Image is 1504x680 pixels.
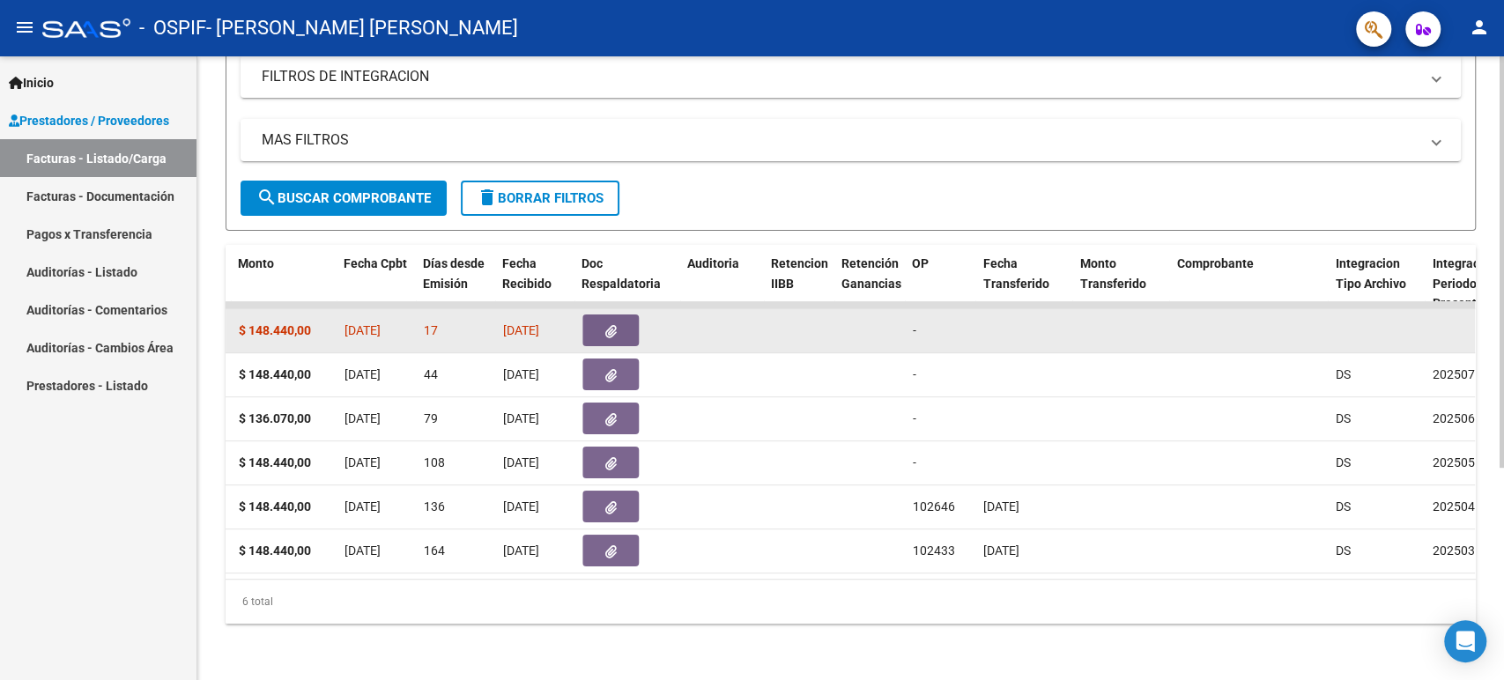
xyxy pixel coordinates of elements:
span: 202506 [1433,411,1475,425]
datatable-header-cell: Retención Ganancias [834,245,905,322]
span: 136 [424,499,445,514]
span: DS [1336,411,1351,425]
div: 6 total [226,580,1476,624]
span: Comprobante [1176,256,1253,270]
span: - [PERSON_NAME] [PERSON_NAME] [206,9,518,48]
span: [DATE] [503,543,539,558]
span: [DATE] [503,411,539,425]
strong: $ 148.440,00 [239,543,311,558]
datatable-header-cell: Monto [231,245,337,322]
span: [DATE] [503,367,539,381]
strong: $ 148.440,00 [239,455,311,469]
span: DS [1336,455,1351,469]
span: 202503 [1433,543,1475,558]
strong: $ 136.070,00 [239,411,311,425]
span: DS [1336,499,1351,514]
span: 108 [424,455,445,469]
span: Prestadores / Proveedores [9,111,169,130]
mat-icon: menu [14,17,35,38]
span: [DATE] [983,499,1019,514]
datatable-header-cell: Auditoria [680,245,764,322]
strong: $ 148.440,00 [239,367,311,381]
span: 102646 [913,499,955,514]
span: Integracion Tipo Archivo [1335,256,1405,291]
span: Inicio [9,73,54,92]
span: [DATE] [345,455,381,469]
strong: $ 148.440,00 [239,323,311,337]
span: Retencion IIBB [771,256,828,291]
datatable-header-cell: Fecha Recibido [495,245,574,322]
span: Fecha Transferido [982,256,1048,291]
span: 202507 [1433,367,1475,381]
datatable-header-cell: Doc Respaldatoria [574,245,680,322]
mat-panel-title: FILTROS DE INTEGRACION [262,67,1419,86]
span: - [913,323,916,337]
span: DS [1336,543,1351,558]
span: [DATE] [503,455,539,469]
span: [DATE] [983,543,1019,558]
span: [DATE] [345,543,381,558]
mat-icon: person [1469,17,1490,38]
div: Open Intercom Messenger [1444,620,1486,662]
span: Borrar Filtros [477,190,604,206]
span: - OSPIF [139,9,206,48]
datatable-header-cell: Fecha Transferido [975,245,1072,322]
span: 202504 [1433,499,1475,514]
span: Días desde Emisión [423,256,485,291]
datatable-header-cell: Comprobante [1169,245,1328,322]
span: OP [912,256,929,270]
datatable-header-cell: Retencion IIBB [764,245,834,322]
span: 102433 [913,543,955,558]
mat-expansion-panel-header: FILTROS DE INTEGRACION [241,55,1461,98]
span: Auditoria [687,256,739,270]
span: [DATE] [345,323,381,337]
span: Monto [238,256,274,270]
span: Monto Transferido [1079,256,1145,291]
mat-expansion-panel-header: MAS FILTROS [241,119,1461,161]
span: Buscar Comprobante [256,190,431,206]
datatable-header-cell: OP [905,245,975,322]
span: DS [1336,367,1351,381]
span: - [913,411,916,425]
span: [DATE] [345,367,381,381]
span: - [913,455,916,469]
button: Buscar Comprobante [241,181,447,216]
span: Retención Ganancias [841,256,901,291]
datatable-header-cell: Fecha Cpbt [337,245,416,322]
mat-panel-title: MAS FILTROS [262,130,1419,150]
span: [DATE] [345,499,381,514]
span: 79 [424,411,438,425]
button: Borrar Filtros [461,181,619,216]
span: - [913,367,916,381]
mat-icon: search [256,187,278,208]
mat-icon: delete [477,187,498,208]
span: [DATE] [503,499,539,514]
span: Fecha Recibido [502,256,552,291]
span: 17 [424,323,438,337]
datatable-header-cell: Días desde Emisión [416,245,495,322]
span: [DATE] [345,411,381,425]
span: 44 [424,367,438,381]
datatable-header-cell: Integracion Tipo Archivo [1328,245,1425,322]
span: 202505 [1433,455,1475,469]
span: 164 [424,543,445,558]
span: Fecha Cpbt [344,256,407,270]
strong: $ 148.440,00 [239,499,311,514]
span: [DATE] [503,323,539,337]
datatable-header-cell: Monto Transferido [1072,245,1169,322]
span: Doc Respaldatoria [582,256,661,291]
